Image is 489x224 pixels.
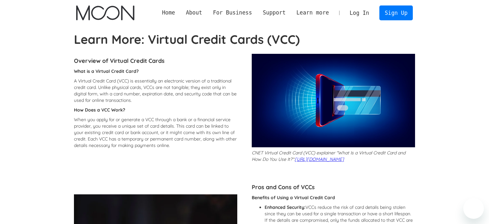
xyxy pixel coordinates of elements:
[74,32,300,47] strong: Learn More: Virtual Credit Cards (VCC)
[296,9,329,17] div: Learn more
[463,198,484,219] iframe: Button to launch messaging window
[295,156,344,162] a: [URL][DOMAIN_NAME]
[213,9,252,17] div: For Business
[252,150,415,162] p: CNET Virtual Credit Card (VCC) explainer "What Is a Virtual Credit Card and How Do You Use It?":
[157,9,180,17] a: Home
[74,57,237,65] h4: Overview of Virtual Credit Cards
[76,5,134,20] a: home
[252,195,335,200] strong: Benefits of Using a Virtual Credit Card
[258,9,291,17] div: Support
[74,107,125,113] strong: How Does a VCC Work?
[180,9,207,17] div: About
[76,5,134,20] img: Moon Logo
[379,5,413,20] a: Sign Up
[74,116,237,149] p: When you apply for or generate a VCC through a bank or a financial service provider, you receive ...
[344,6,375,20] a: Log In
[208,9,258,17] div: For Business
[252,183,415,191] h4: Pros and Cons of VCCs
[74,68,139,74] strong: What is a Virtual Credit Card?
[74,78,237,103] p: A Virtual Credit Card (VCC) is essentially an electronic version of a traditional credit card. Un...
[265,204,305,210] strong: Enhanced Security:
[186,9,202,17] div: About
[263,9,285,17] div: Support
[291,9,334,17] div: Learn more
